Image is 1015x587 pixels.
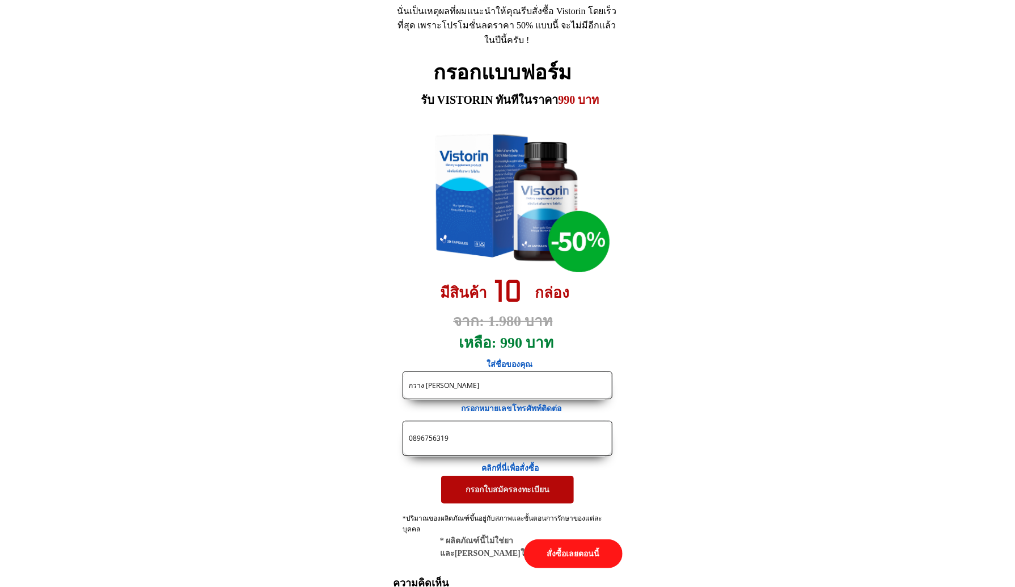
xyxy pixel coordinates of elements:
input: ชื่อ-นามสกุล [406,372,609,399]
h3: กรอกหมายเลขโทรศัพท์ติดต่อ [461,403,574,415]
div: * ผลิตภัณฑ์นี้ไม่ใช่ยาและ[PERSON_NAME]ใช้แทนยา [440,535,592,560]
p: กรอกใบสมัครลงทะเบียน [441,476,574,503]
h3: คลิกที่นี่เพื่อสั่งซื้อ [482,462,549,475]
div: *ปริมาณของผลิตภัณฑ์ขึ้นอยู่กับสภาพและขั้นตอนการรักษาของแต่ละบุคคล [403,513,613,546]
h3: เหลือ: 990 บาท [459,331,561,355]
h3: จาก: 1.980 บาท [454,310,577,333]
h3: มีสินค้า กล่อง [440,281,583,305]
h3: รับ VISTORIN ทันทีในราคา [421,91,603,109]
div: นั่นเป็นเหตุผลที่ผมแนะนำให้คุณรีบสั่งซื้อ Vistorin โดยเร็วที่สุด เพราะโปรโมชั่นลดราคา 50% แบบนี้ ... [397,4,617,48]
span: 990 บาท [559,94,599,106]
p: สั่งซื้อเลยตอนนี้ [524,539,623,568]
span: ใส่ชื่อของคุณ [487,360,533,369]
h2: กรอกแบบฟอร์ม [434,57,582,90]
input: เบอร์โทรศัพท์ [406,421,609,455]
